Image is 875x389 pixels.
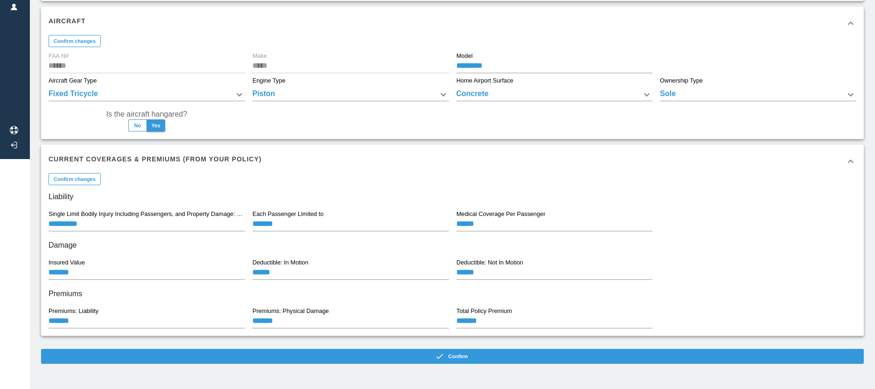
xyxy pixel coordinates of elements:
label: Deductible: Not In Motion [456,258,523,267]
button: No [128,119,147,132]
h6: Damage [49,239,856,252]
h6: Aircraft [49,16,86,26]
label: Model [456,52,473,60]
label: Aircraft Gear Type [49,76,97,85]
div: Piston [252,88,449,101]
label: Insured Value [49,258,85,267]
div: Current Coverages & Premiums (from your policy) [41,145,864,178]
label: Medical Coverage Per Passenger [456,210,546,218]
div: Sole [660,88,856,101]
label: Is the aircraft hangared? [106,109,187,119]
label: Premiums: Physical Damage [252,307,329,315]
button: Yes [147,119,165,132]
label: Make [252,52,267,60]
label: Premiums: Liability [49,307,98,315]
label: Each Passenger Limited to [252,210,323,218]
div: Fixed Tricycle [49,88,245,101]
label: Home Airport Surface [456,76,513,85]
label: FAA N# [49,52,69,60]
button: Confirm changes [49,173,101,185]
div: Aircraft [41,7,864,40]
label: Ownership Type [660,76,703,85]
div: Concrete [456,88,653,101]
label: Deductible: In Motion [252,258,308,267]
h6: Premiums [49,287,856,300]
button: Confirm changes [49,35,101,47]
label: Single Limit Bodily Injury Including Passengers, and Property Damage: Each Occurrence [49,210,245,218]
label: Total Policy Premium [456,307,512,315]
button: Confirm [41,349,864,364]
h6: Current Coverages & Premiums (from your policy) [49,154,262,164]
h6: Liability [49,190,856,203]
label: Engine Type [252,76,286,85]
